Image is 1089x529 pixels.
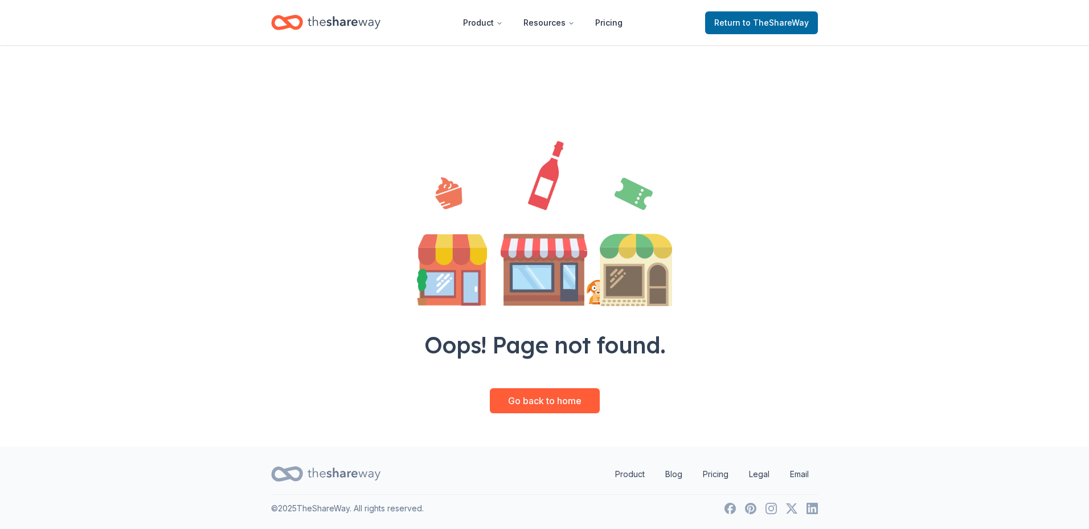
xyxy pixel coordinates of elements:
button: Product [454,11,512,34]
div: Oops! Page not found. [344,329,745,361]
a: Returnto TheShareWay [705,11,818,34]
a: Go back to home [490,388,600,413]
a: Home [271,9,380,36]
span: Return [714,16,809,30]
a: Product [606,463,654,486]
button: Resources [514,11,584,34]
nav: Main [454,9,632,36]
a: Blog [656,463,691,486]
a: Legal [740,463,779,486]
nav: quick links [606,463,818,486]
a: Email [781,463,818,486]
img: Illustration for landing page [417,141,672,306]
p: © 2025 TheShareWay. All rights reserved. [271,502,424,515]
a: Pricing [694,463,738,486]
span: to TheShareWay [743,18,809,27]
a: Pricing [586,11,632,34]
